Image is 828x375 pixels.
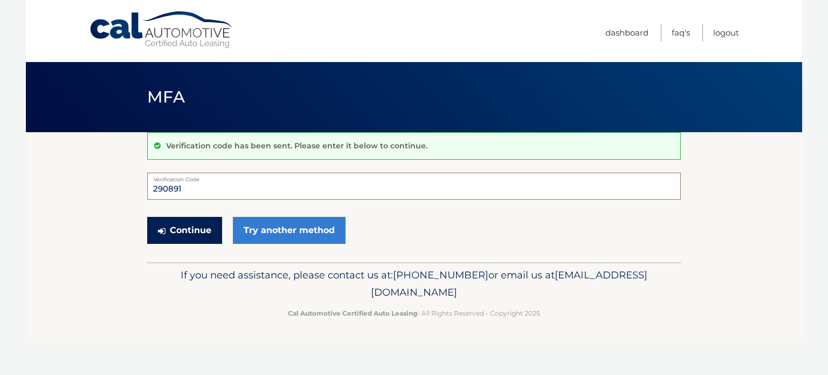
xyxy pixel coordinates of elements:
[371,269,647,298] span: [EMAIL_ADDRESS][DOMAIN_NAME]
[288,309,417,317] strong: Cal Automotive Certified Auto Leasing
[147,173,681,181] label: Verification Code
[147,217,222,244] button: Continue
[605,24,648,42] a: Dashboard
[147,173,681,200] input: Verification Code
[233,217,346,244] a: Try another method
[166,141,427,151] p: Verification code has been sent. Please enter it below to continue.
[713,24,739,42] a: Logout
[154,308,674,319] p: - All Rights Reserved - Copyright 2025
[89,11,234,49] a: Cal Automotive
[147,87,185,107] span: MFA
[672,24,690,42] a: FAQ's
[154,267,674,301] p: If you need assistance, please contact us at: or email us at
[393,269,488,281] span: [PHONE_NUMBER]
